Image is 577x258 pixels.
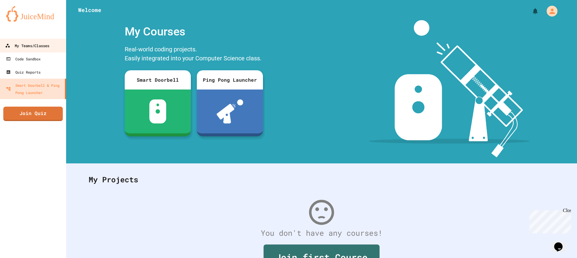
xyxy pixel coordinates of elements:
div: Code Sandbox [6,55,41,62]
div: My Courses [122,20,266,43]
div: Smart Doorbell & Ping Pong Launcher [6,82,63,96]
div: Chat with us now!Close [2,2,41,38]
img: ppl-with-ball.png [217,99,243,123]
div: You don't have any courses! [83,227,560,239]
div: Real-world coding projects. Easily integrated into your Computer Science class. [122,43,266,66]
img: sdb-white.svg [149,99,166,123]
img: banner-image-my-projects.png [369,20,530,157]
div: Smart Doorbell [125,70,191,90]
iframe: chat widget [552,234,571,252]
a: Join Quiz [3,107,63,121]
img: logo-orange.svg [6,6,60,22]
div: My Projects [83,168,560,191]
iframe: chat widget [527,208,571,233]
div: My Notifications [521,6,540,16]
div: Ping Pong Launcher [197,70,263,90]
div: My Teams/Classes [5,42,49,50]
div: Quiz Reports [6,68,41,76]
div: My Account [540,4,559,18]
